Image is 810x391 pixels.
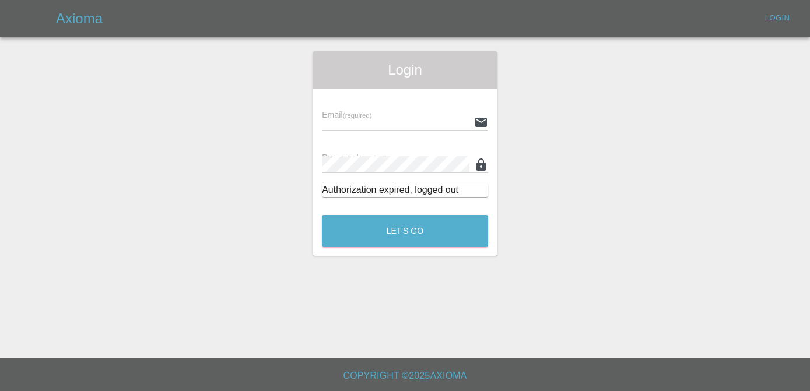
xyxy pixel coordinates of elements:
[359,154,388,161] small: (required)
[9,368,801,384] h6: Copyright © 2025 Axioma
[322,110,371,119] span: Email
[56,9,103,28] h5: Axioma
[759,9,796,27] a: Login
[322,153,387,162] span: Password
[322,215,488,247] button: Let's Go
[343,112,372,119] small: (required)
[322,61,488,79] span: Login
[322,183,488,197] div: Authorization expired, logged out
